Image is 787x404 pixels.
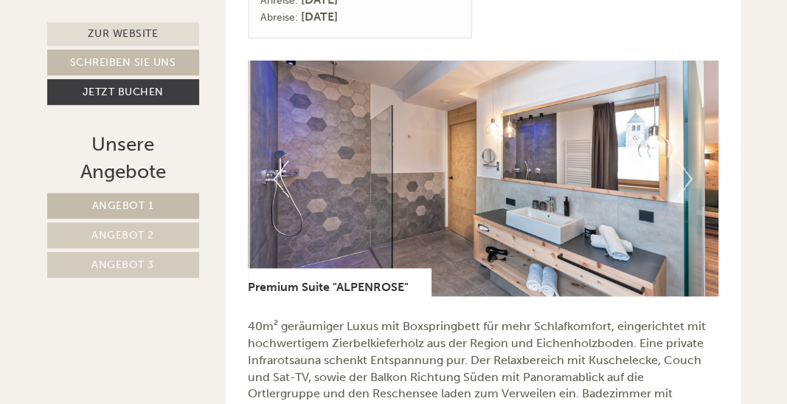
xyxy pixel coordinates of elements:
div: Guten Tag, wie können wir Ihnen helfen? [11,40,254,85]
a: Schreiben Sie uns [47,49,199,75]
button: Previous [274,160,289,197]
a: Jetzt buchen [47,79,199,105]
button: Next [677,160,693,197]
img: image [248,61,718,296]
div: Hotel [GEOGRAPHIC_DATA] [22,43,247,55]
a: Zur Website [47,22,199,46]
span: Angebot 3 [91,259,154,271]
div: Premium Suite "ALPENROSE" [248,268,431,296]
span: Angebot 2 [91,229,154,242]
div: [DATE] [209,11,263,36]
b: [DATE] [301,10,338,24]
span: Angebot 1 [92,199,154,212]
div: Unsere Angebote [47,131,199,185]
small: 19:02 [22,72,247,82]
small: Abreise: [260,11,298,24]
